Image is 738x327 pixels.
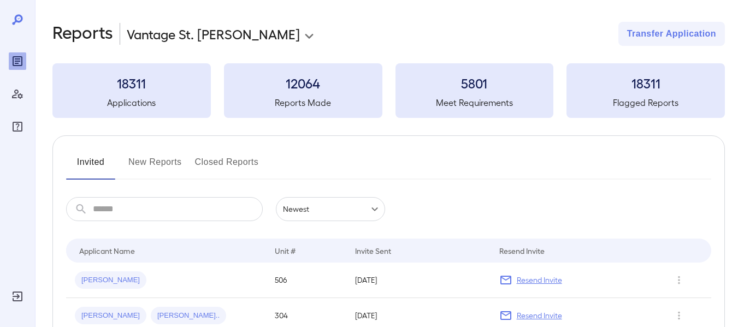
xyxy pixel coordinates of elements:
div: Log Out [9,288,26,305]
div: Applicant Name [79,244,135,257]
span: [PERSON_NAME] [75,275,146,286]
h3: 12064 [224,74,382,92]
button: Row Actions [670,271,688,289]
button: Transfer Application [618,22,725,46]
div: Reports [9,52,26,70]
p: Vantage St. [PERSON_NAME] [127,25,300,43]
span: [PERSON_NAME].. [151,311,226,321]
div: FAQ [9,118,26,135]
div: Manage Users [9,85,26,103]
div: Resend Invite [499,244,545,257]
td: [DATE] [346,263,491,298]
summary: 18311Applications12064Reports Made5801Meet Requirements18311Flagged Reports [52,63,725,118]
h3: 18311 [52,74,211,92]
span: [PERSON_NAME] [75,311,146,321]
h3: 5801 [395,74,554,92]
h3: 18311 [566,74,725,92]
h5: Meet Requirements [395,96,554,109]
button: Row Actions [670,307,688,324]
p: Resend Invite [517,310,562,321]
div: Invite Sent [355,244,391,257]
div: Newest [276,197,385,221]
p: Resend Invite [517,275,562,286]
button: Closed Reports [195,153,259,180]
h5: Reports Made [224,96,382,109]
h2: Reports [52,22,113,46]
button: New Reports [128,153,182,180]
button: Invited [66,153,115,180]
h5: Applications [52,96,211,109]
td: 506 [266,263,346,298]
div: Unit # [275,244,296,257]
h5: Flagged Reports [566,96,725,109]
